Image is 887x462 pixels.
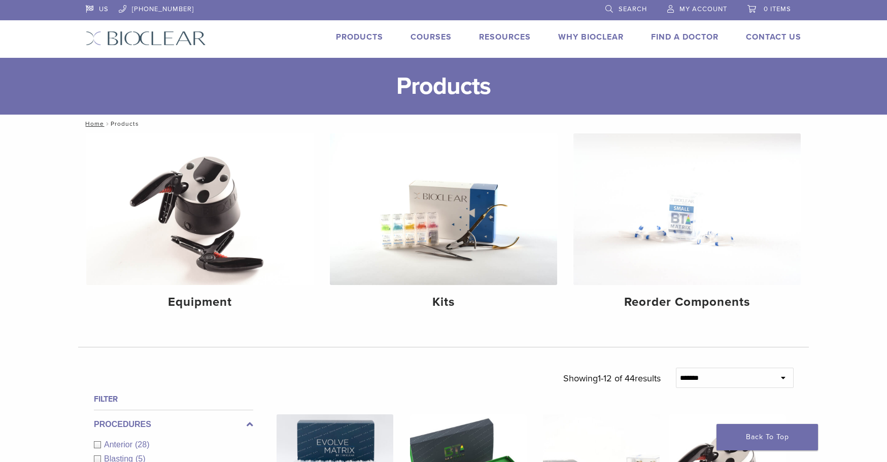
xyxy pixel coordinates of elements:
a: Kits [330,133,557,318]
span: / [104,121,111,126]
a: Products [336,32,383,42]
span: Search [619,5,647,13]
nav: Products [78,115,809,133]
a: Resources [479,32,531,42]
span: (28) [135,440,149,449]
span: 0 items [764,5,791,13]
h4: Filter [94,393,253,405]
img: Reorder Components [573,133,801,285]
span: Anterior [104,440,135,449]
a: Courses [411,32,452,42]
a: Equipment [86,133,314,318]
label: Procedures [94,418,253,431]
h4: Equipment [94,293,305,311]
img: Equipment [86,133,314,285]
a: Home [82,120,104,127]
a: Why Bioclear [558,32,624,42]
a: Reorder Components [573,133,801,318]
a: Contact Us [746,32,801,42]
a: Back To Top [717,424,818,450]
h4: Kits [338,293,549,311]
img: Kits [330,133,557,285]
p: Showing results [563,368,661,389]
h4: Reorder Components [582,293,793,311]
img: Bioclear [86,31,206,46]
span: 1-12 of 44 [598,373,635,384]
a: Find A Doctor [651,32,719,42]
span: My Account [679,5,727,13]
